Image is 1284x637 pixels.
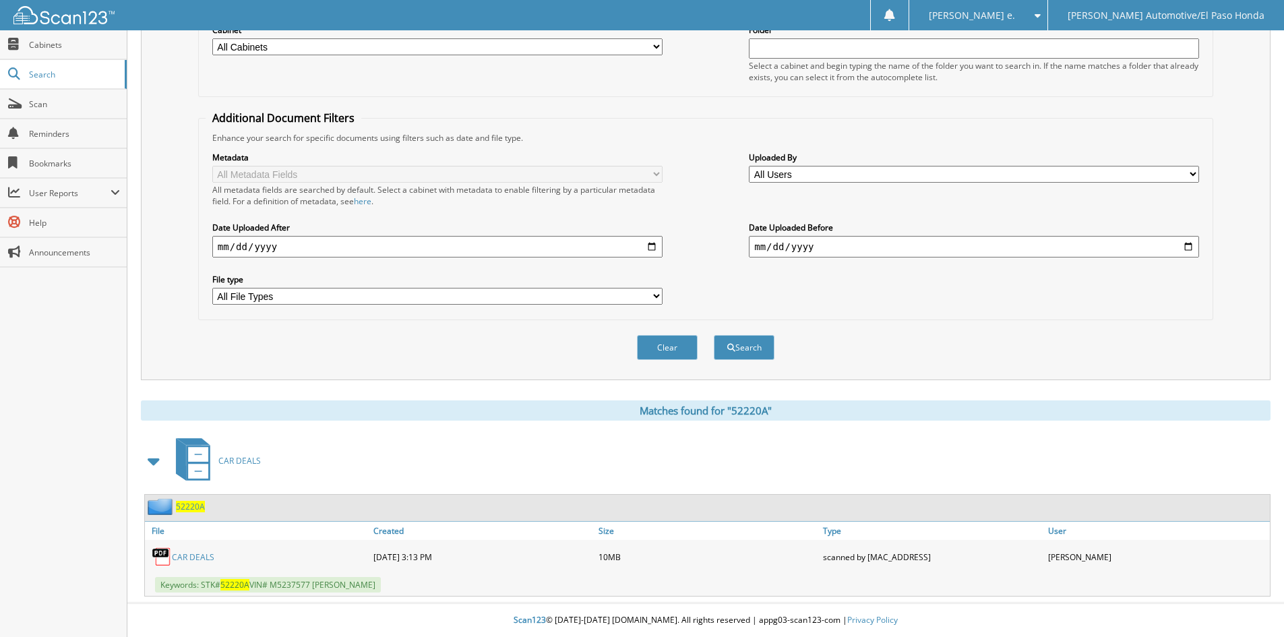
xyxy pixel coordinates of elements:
[212,222,663,233] label: Date Uploaded After
[127,604,1284,637] div: © [DATE]-[DATE] [DOMAIN_NAME]. All rights reserved | appg03-scan123-com |
[820,522,1045,540] a: Type
[714,335,774,360] button: Search
[145,522,370,540] a: File
[749,236,1199,257] input: end
[1217,572,1284,637] iframe: Chat Widget
[749,222,1199,233] label: Date Uploaded Before
[13,6,115,24] img: scan123-logo-white.svg
[29,39,120,51] span: Cabinets
[206,132,1206,144] div: Enhance your search for specific documents using filters such as date and file type.
[749,60,1199,83] div: Select a cabinet and begin typing the name of the folder you want to search in. If the name match...
[370,522,595,540] a: Created
[514,614,546,626] span: Scan123
[212,274,663,285] label: File type
[354,195,371,207] a: here
[218,455,261,466] span: CAR DEALS
[847,614,898,626] a: Privacy Policy
[152,547,172,567] img: PDF.png
[212,184,663,207] div: All metadata fields are searched by default. Select a cabinet with metadata to enable filtering b...
[595,522,820,540] a: Size
[370,543,595,570] div: [DATE] 3:13 PM
[220,579,249,590] span: 52220A
[1068,11,1264,20] span: [PERSON_NAME] Automotive/El Paso Honda
[29,158,120,169] span: Bookmarks
[29,128,120,140] span: Reminders
[1045,543,1270,570] div: [PERSON_NAME]
[168,434,261,487] a: CAR DEALS
[29,187,111,199] span: User Reports
[749,152,1199,163] label: Uploaded By
[212,152,663,163] label: Metadata
[29,217,120,229] span: Help
[29,69,118,80] span: Search
[141,400,1271,421] div: Matches found for "52220A"
[637,335,698,360] button: Clear
[155,577,381,593] span: Keywords: STK# VIN# M5237577 [PERSON_NAME]
[172,551,214,563] a: CAR DEALS
[29,247,120,258] span: Announcements
[148,498,176,515] img: folder2.png
[206,111,361,125] legend: Additional Document Filters
[929,11,1015,20] span: [PERSON_NAME] e.
[212,236,663,257] input: start
[595,543,820,570] div: 10MB
[820,543,1045,570] div: scanned by [MAC_ADDRESS]
[29,98,120,110] span: Scan
[1045,522,1270,540] a: User
[176,501,205,512] a: 52220A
